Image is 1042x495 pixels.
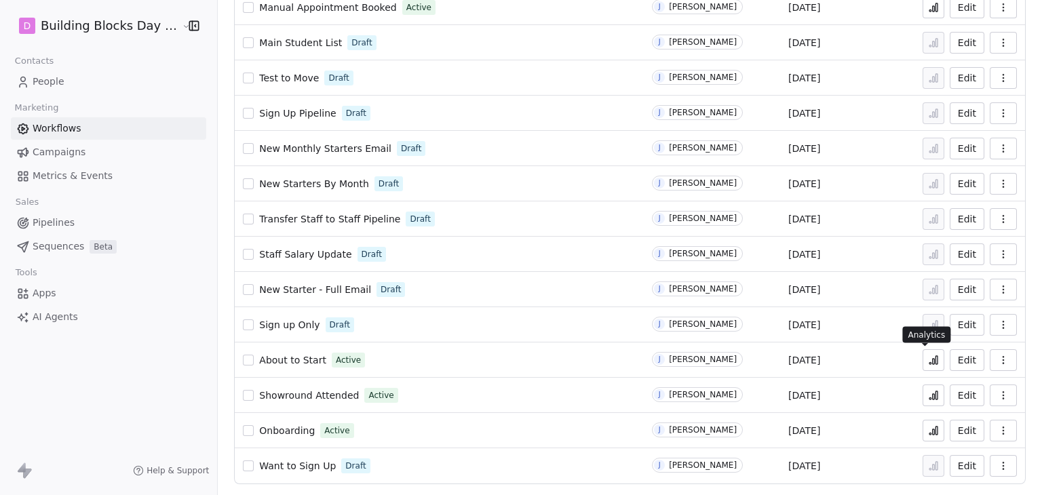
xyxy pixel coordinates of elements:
a: Apps [11,282,206,304]
span: About to Start [259,355,326,365]
span: New Monthly Starters Email [259,143,391,154]
div: J [659,248,661,259]
span: [DATE] [788,424,820,437]
a: Staff Salary Update [259,248,351,261]
span: [DATE] [788,459,820,473]
div: J [659,283,661,294]
a: AI Agents [11,306,206,328]
span: [DATE] [788,1,820,14]
a: Sign up Only [259,318,320,332]
span: Metrics & Events [33,169,113,183]
span: Sign Up Pipeline [259,108,336,119]
span: Active [336,354,361,366]
span: Pipelines [33,216,75,230]
span: Draft [379,178,399,190]
span: Contacts [9,51,60,71]
span: New Starters By Month [259,178,369,189]
div: [PERSON_NAME] [669,425,737,435]
a: Manual Appointment Booked [259,1,396,14]
button: Edit [950,32,984,54]
button: DBuilding Blocks Day Nurseries [16,14,172,37]
span: [DATE] [788,71,820,85]
div: [PERSON_NAME] [669,108,737,117]
span: Staff Salary Update [259,249,351,260]
button: Edit [950,138,984,159]
span: [DATE] [788,389,820,402]
span: [DATE] [788,212,820,226]
a: Edit [950,173,984,195]
span: Active [406,1,431,14]
button: Edit [950,243,984,265]
a: Sign Up Pipeline [259,106,336,120]
span: Active [324,424,349,437]
a: Metrics & Events [11,165,206,187]
div: J [659,389,661,400]
span: Sales [9,192,45,212]
span: Draft [362,248,382,260]
span: Building Blocks Day Nurseries [41,17,178,35]
button: Edit [950,67,984,89]
div: [PERSON_NAME] [669,37,737,47]
span: Showround Attended [259,390,359,401]
button: Edit [950,314,984,336]
a: Campaigns [11,141,206,163]
div: [PERSON_NAME] [669,390,737,399]
a: Showround Attended [259,389,359,402]
div: J [659,424,661,435]
div: J [659,213,661,224]
span: Draft [330,319,350,331]
button: Edit [950,102,984,124]
span: People [33,75,64,89]
div: [PERSON_NAME] [669,249,737,258]
a: Edit [950,279,984,300]
span: Help & Support [147,465,209,476]
span: Workflows [33,121,81,136]
a: People [11,71,206,93]
span: Beta [90,240,117,254]
span: [DATE] [788,36,820,49]
span: Manual Appointment Booked [259,2,396,13]
button: Edit [950,420,984,441]
button: Edit [950,349,984,371]
div: [PERSON_NAME] [669,143,737,153]
span: New Starter - Full Email [259,284,371,295]
span: AI Agents [33,310,78,324]
button: Edit [950,208,984,230]
div: J [659,460,661,471]
span: Draft [346,107,366,119]
span: Want to Sign Up [259,460,336,471]
span: Draft [328,72,349,84]
span: [DATE] [788,353,820,367]
div: [PERSON_NAME] [669,284,737,294]
span: Draft [345,460,366,472]
div: J [659,142,661,153]
div: [PERSON_NAME] [669,355,737,364]
span: Sequences [33,239,84,254]
span: Draft [410,213,430,225]
a: Main Student List [259,36,342,49]
span: Draft [401,142,421,155]
p: Analytics [908,330,945,340]
div: [PERSON_NAME] [669,178,737,188]
a: New Starter - Full Email [259,283,371,296]
a: New Starters By Month [259,177,369,191]
button: Edit [950,455,984,477]
a: Test to Move [259,71,319,85]
div: [PERSON_NAME] [669,2,737,12]
a: Transfer Staff to Staff Pipeline [259,212,400,226]
span: Tools [9,262,43,283]
span: [DATE] [788,283,820,296]
div: J [659,319,661,330]
span: Campaigns [33,145,85,159]
button: Edit [950,384,984,406]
